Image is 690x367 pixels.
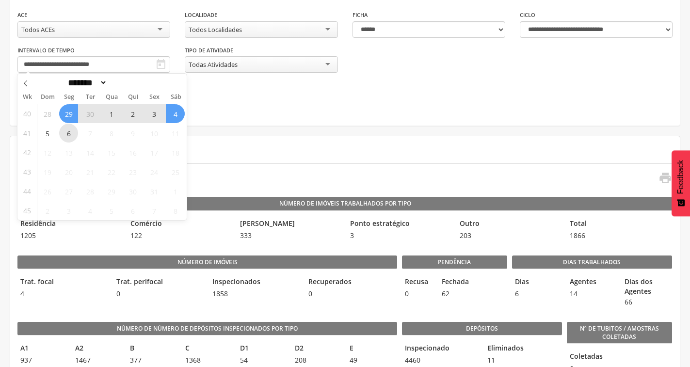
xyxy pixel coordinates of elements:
span: Novembro 6, 2025 [123,201,142,220]
label: ACE [17,11,27,19]
legend: Nº de Tubitos / Amostras coletadas [567,322,672,344]
span: Outubro 15, 2025 [102,143,121,162]
legend: Número de Número de Depósitos Inspecionados por Tipo [17,322,397,335]
legend: D2 [292,343,342,354]
span: Outubro 5, 2025 [38,124,57,143]
span: Feedback [676,160,685,194]
span: 0 [402,289,433,299]
span: Outubro 19, 2025 [38,162,57,181]
i:  [658,171,672,185]
div: Todos ACEs [21,25,55,34]
span: Novembro 5, 2025 [102,201,121,220]
span: 11 [484,355,562,365]
span: Outubro 17, 2025 [144,143,163,162]
span: Outubro 10, 2025 [144,124,163,143]
span: 41 [23,124,31,143]
span: Outubro 21, 2025 [80,162,99,181]
span: Outubro 3, 2025 [144,104,163,123]
span: Outubro 11, 2025 [166,124,185,143]
span: 43 [23,162,31,181]
span: Outubro 2, 2025 [123,104,142,123]
span: Outubro 6, 2025 [59,124,78,143]
span: Outubro 22, 2025 [102,162,121,181]
span: 62 [439,289,470,299]
span: 44 [23,182,31,201]
label: Tipo de Atividade [185,47,233,54]
span: Novembro 1, 2025 [166,182,185,201]
legend: Recusa [402,277,433,288]
div: Todos Localidades [189,25,242,34]
legend: Pendência [402,255,507,269]
legend: Dias [512,277,562,288]
legend: Dias Trabalhados [512,255,672,269]
span: Outubro 27, 2025 [59,182,78,201]
legend: A2 [72,343,122,354]
span: Outubro 30, 2025 [123,182,142,201]
span: 0 [113,289,205,299]
legend: Inspecionados [209,277,301,288]
span: 1467 [72,355,122,365]
span: 1858 [209,289,301,299]
span: Sáb [165,94,187,100]
legend: Trat. perifocal [113,277,205,288]
label: Localidade [185,11,217,19]
span: Outubro 9, 2025 [123,124,142,143]
span: Setembro 30, 2025 [80,104,99,123]
span: Setembro 28, 2025 [38,104,57,123]
label: Ciclo [520,11,535,19]
span: Novembro 4, 2025 [80,201,99,220]
legend: A1 [17,343,67,354]
legend: Recuperados [305,277,397,288]
button: Feedback - Mostrar pesquisa [672,150,690,216]
span: 14 [567,289,617,299]
span: 3 [347,231,452,240]
span: 4460 [402,355,480,365]
legend: Comércio [128,219,233,230]
span: 1866 [567,231,672,240]
span: Outubro 8, 2025 [102,124,121,143]
span: Outubro 16, 2025 [123,143,142,162]
legend: B [127,343,177,354]
span: Wk [17,90,37,104]
legend: Outro [457,219,562,230]
span: Ter [80,94,101,100]
span: 203 [457,231,562,240]
span: Setembro 29, 2025 [59,104,78,123]
span: Outubro 4, 2025 [166,104,185,123]
legend: Dias dos Agentes [622,277,672,296]
span: Seg [58,94,80,100]
legend: Inspecionado [402,343,480,354]
span: Outubro 20, 2025 [59,162,78,181]
span: 40 [23,104,31,123]
legend: Total [567,219,672,230]
legend: Coletadas [567,351,573,363]
legend: Ponto estratégico [347,219,452,230]
span: Outubro 12, 2025 [38,143,57,162]
label: Intervalo de Tempo [17,47,75,54]
i:  [155,59,167,70]
span: Outubro 31, 2025 [144,182,163,201]
span: Outubro 26, 2025 [38,182,57,201]
span: Qua [101,94,122,100]
span: Outubro 7, 2025 [80,124,99,143]
span: Sex [144,94,165,100]
a:  [653,171,672,187]
span: 937 [17,355,67,365]
span: Qui [123,94,144,100]
span: Novembro 3, 2025 [59,201,78,220]
span: 1368 [182,355,232,365]
span: 49 [347,355,397,365]
span: Outubro 28, 2025 [80,182,99,201]
span: 333 [237,231,342,240]
span: 208 [292,355,342,365]
span: 42 [23,143,31,162]
legend: E [347,343,397,354]
span: 54 [237,355,287,365]
span: 6 [512,289,562,299]
span: Outubro 13, 2025 [59,143,78,162]
span: 377 [127,355,177,365]
select: Month [65,78,108,88]
span: Outubro 14, 2025 [80,143,99,162]
span: Outubro 25, 2025 [166,162,185,181]
span: Outubro 24, 2025 [144,162,163,181]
